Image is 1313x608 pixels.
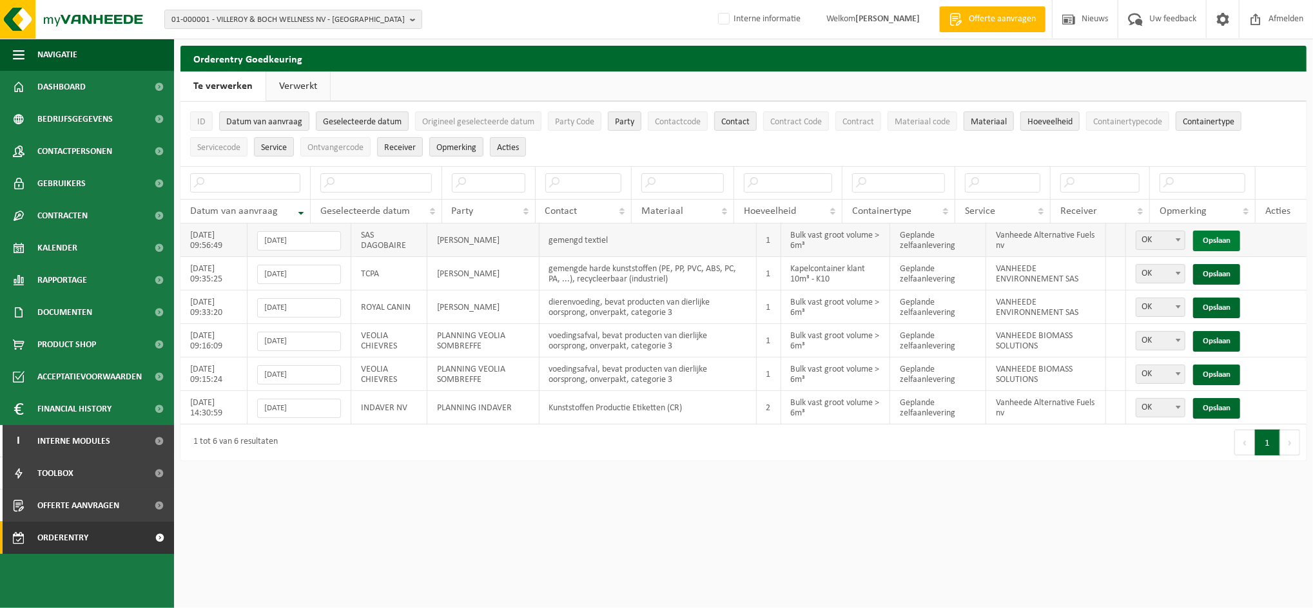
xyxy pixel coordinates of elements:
[323,117,402,127] span: Geselecteerde datum
[384,143,416,153] span: Receiver
[1136,231,1185,249] span: OK
[1193,398,1240,419] a: Opslaan
[37,296,92,328] span: Documenten
[37,457,73,489] span: Toolbox
[781,290,890,324] td: Bulk vast groot volume > 6m³
[1193,298,1240,318] a: Opslaan
[890,391,986,424] td: Geplande zelfaanlevering
[545,206,578,216] span: Contact
[171,10,405,30] span: 01-000001 - VILLEROY & BOCH WELLNESS NV - [GEOGRAPHIC_DATA]
[1136,331,1185,350] span: OK
[1265,206,1290,216] span: Acties
[377,137,423,157] button: ReceiverReceiver: Activate to sort
[180,257,248,290] td: [DATE] 09:35:25
[1193,365,1240,385] a: Opslaan
[266,71,330,101] a: Verwerkt
[427,324,540,357] td: PLANNING VEOLIA SOMBREFFE
[1136,231,1185,250] span: OK
[254,137,294,157] button: ServiceService: Activate to sort
[13,425,24,457] span: I
[1280,430,1300,455] button: Next
[641,206,683,216] span: Materiaal
[422,117,534,127] span: Origineel geselecteerde datum
[855,14,920,24] strong: [PERSON_NAME]
[939,6,1046,32] a: Offerte aanvragen
[1136,365,1185,383] span: OK
[744,206,796,216] span: Hoeveelheid
[540,290,757,324] td: dierenvoeding, bevat producten van dierlijke oorsprong, onverpakt, categorie 3
[37,393,112,425] span: Financial History
[986,290,1106,324] td: VANHEEDE ENVIRONNEMENT SAS
[180,324,248,357] td: [DATE] 09:16:09
[888,111,957,131] button: Materiaal codeMateriaal code: Activate to sort
[781,357,890,391] td: Bulk vast groot volume > 6m³
[415,111,541,131] button: Origineel geselecteerde datumOrigineel geselecteerde datum: Activate to sort
[37,361,142,393] span: Acceptatievoorwaarden
[37,103,113,135] span: Bedrijfsgegevens
[548,111,601,131] button: Party CodeParty Code: Activate to sort
[895,117,950,127] span: Materiaal code
[540,223,757,257] td: gemengd textiel
[721,117,750,127] span: Contact
[781,257,890,290] td: Kapelcontainer klant 10m³ - K10
[757,223,781,257] td: 1
[1136,365,1185,384] span: OK
[351,223,427,257] td: SAS DAGOBAIRE
[180,357,248,391] td: [DATE] 09:15:24
[763,111,829,131] button: Contract CodeContract Code: Activate to sort
[1255,430,1280,455] button: 1
[1234,430,1255,455] button: Previous
[986,391,1106,424] td: Vanheede Alternative Fuels nv
[1136,265,1185,283] span: OK
[615,117,634,127] span: Party
[1027,117,1073,127] span: Hoeveelheid
[986,223,1106,257] td: Vanheede Alternative Fuels nv
[190,111,213,131] button: IDID: Activate to sort
[351,290,427,324] td: ROYAL CANIN
[986,324,1106,357] td: VANHEEDE BIOMASS SOLUTIONS
[180,46,1307,71] h2: Orderentry Goedkeuring
[226,117,302,127] span: Datum van aanvraag
[655,117,701,127] span: Contactcode
[1136,399,1185,417] span: OK
[1136,298,1185,317] span: OK
[608,111,641,131] button: PartyParty: Activate to sort
[1193,264,1240,285] a: Opslaan
[757,257,781,290] td: 1
[351,257,427,290] td: TCPA
[497,143,519,153] span: Acties
[781,223,890,257] td: Bulk vast groot volume > 6m³
[37,264,87,296] span: Rapportage
[835,111,881,131] button: ContractContract: Activate to sort
[890,257,986,290] td: Geplande zelfaanlevering
[965,206,995,216] span: Service
[1136,264,1185,283] span: OK
[37,200,88,232] span: Contracten
[986,257,1106,290] td: VANHEEDE ENVIRONNEMENT SAS
[351,391,427,424] td: INDAVER NV
[37,232,77,264] span: Kalender
[180,223,248,257] td: [DATE] 09:56:49
[190,137,248,157] button: ServicecodeServicecode: Activate to sort
[197,117,206,127] span: ID
[781,391,890,424] td: Bulk vast groot volume > 6m³
[180,71,266,101] a: Te verwerken
[37,425,110,457] span: Interne modules
[219,111,309,131] button: Datum van aanvraagDatum van aanvraag: Activate to remove sorting
[190,206,278,216] span: Datum van aanvraag
[1136,398,1185,417] span: OK
[427,257,540,290] td: [PERSON_NAME]
[964,111,1014,131] button: MateriaalMateriaal: Activate to sort
[37,39,77,71] span: Navigatie
[316,111,409,131] button: Geselecteerde datumGeselecteerde datum: Activate to sort
[37,328,96,361] span: Product Shop
[37,167,86,200] span: Gebruikers
[971,117,1007,127] span: Materiaal
[1093,117,1162,127] span: Containertypecode
[1136,332,1185,350] span: OK
[490,137,526,157] button: Acties
[842,117,874,127] span: Contract
[427,290,540,324] td: [PERSON_NAME]
[781,324,890,357] td: Bulk vast groot volume > 6m³
[180,391,248,424] td: [DATE] 14:30:59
